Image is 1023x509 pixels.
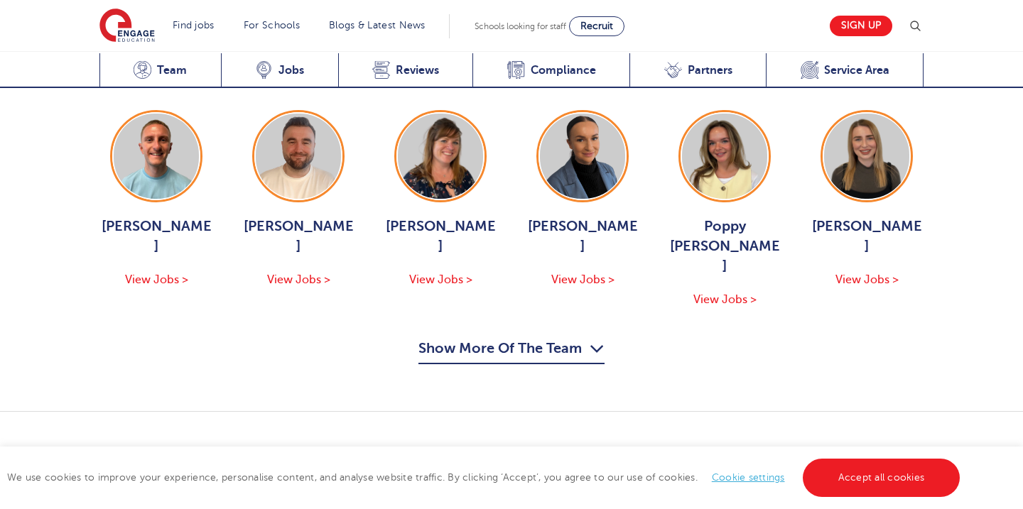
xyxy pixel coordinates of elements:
span: Schools looking for staff [475,21,566,31]
span: View Jobs > [551,273,615,286]
a: Compliance [472,53,629,88]
span: Reviews [396,63,439,77]
a: Accept all cookies [803,459,960,497]
span: View Jobs > [267,273,330,286]
img: George Dignam [114,114,199,199]
img: Holly Johnson [540,114,625,199]
img: Joanne Wright [398,114,483,199]
span: We use cookies to improve your experience, personalise content, and analyse website traffic. By c... [7,472,963,483]
img: Engage Education [99,9,155,44]
img: Layla McCosker [824,114,909,199]
a: [PERSON_NAME] View Jobs > [384,110,497,289]
a: Recruit [569,16,624,36]
img: Poppy Burnside [682,114,767,199]
a: [PERSON_NAME] View Jobs > [810,110,924,289]
a: Sign up [830,16,892,36]
span: [PERSON_NAME] [526,217,639,256]
a: Blogs & Latest News [329,20,426,31]
span: Team [157,63,187,77]
span: View Jobs > [125,273,188,286]
button: Show More Of The Team [418,337,605,364]
span: View Jobs > [409,273,472,286]
a: Jobs [221,53,338,88]
span: [PERSON_NAME] [99,217,213,256]
span: Partners [688,63,732,77]
span: Service Area [824,63,889,77]
a: Service Area [766,53,924,88]
a: [PERSON_NAME] View Jobs > [526,110,639,289]
span: [PERSON_NAME] [810,217,924,256]
a: Cookie settings [712,472,785,483]
span: View Jobs > [835,273,899,286]
span: Jobs [278,63,304,77]
span: [PERSON_NAME] [384,217,497,256]
a: Poppy [PERSON_NAME] View Jobs > [668,110,781,309]
a: Reviews [338,53,473,88]
a: [PERSON_NAME] View Jobs > [99,110,213,289]
a: Find jobs [173,20,215,31]
span: View Jobs > [693,293,757,306]
a: For Schools [244,20,300,31]
span: Compliance [531,63,596,77]
span: Poppy [PERSON_NAME] [668,217,781,276]
span: Recruit [580,21,613,31]
a: Team [99,53,221,88]
img: Chris Rushton [256,114,341,199]
a: Partners [629,53,766,88]
a: [PERSON_NAME] View Jobs > [242,110,355,289]
span: [PERSON_NAME] [242,217,355,256]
